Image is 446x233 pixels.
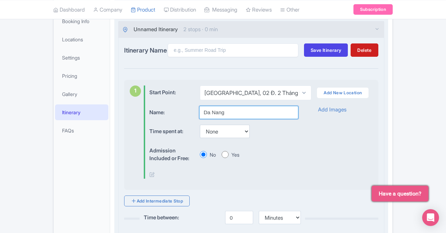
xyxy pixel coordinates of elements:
button: Delete [351,43,378,57]
a: Locations [55,32,108,47]
a: Gallery [55,86,108,102]
button: Have a question? [372,186,428,201]
a: Booking Info [55,13,108,29]
label: Time between: [144,211,217,222]
div: Open Intercom Messenger [422,209,439,226]
a: Add New Location [317,88,369,98]
a: Subscription [353,4,393,15]
label: Time spent at: [149,125,194,136]
a: Add Intermediate Stop [124,196,190,206]
span: Unnamed Itinerary [134,26,178,34]
a: FAQs [55,123,108,138]
a: Settings [55,50,108,66]
a: Add Images [318,106,346,114]
a: Itinerary [55,104,108,120]
label: No [210,151,216,158]
div: 1 [130,85,141,97]
span: Have a question? [379,190,421,198]
label: Itinerary Name [124,46,168,55]
label: Admission Included or Free: [149,144,194,163]
a: Pricing [55,68,108,84]
span: 2 stops · 0 min [183,26,218,34]
input: e.g., Summer Road Trip [168,43,298,57]
span: Save Itinerary [311,47,341,53]
label: Yes [231,151,239,158]
button: Save Itinerary [304,43,348,57]
label: Start Point: [149,86,176,97]
label: Name: [149,106,194,117]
